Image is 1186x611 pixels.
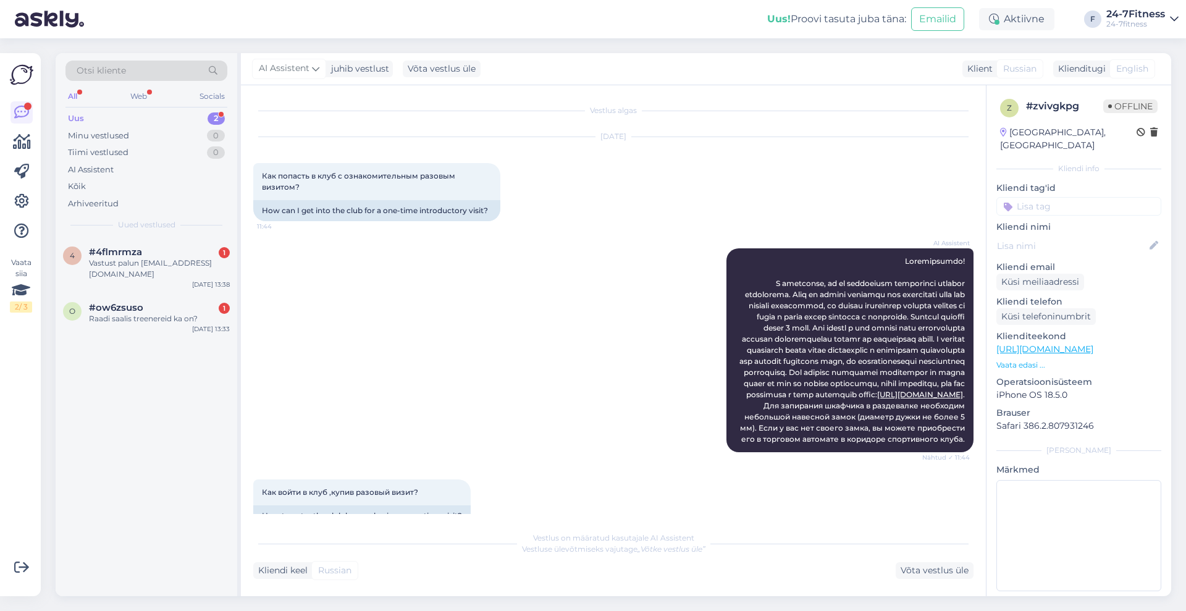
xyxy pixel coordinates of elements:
[996,343,1093,355] a: [URL][DOMAIN_NAME]
[996,197,1161,216] input: Lisa tag
[208,112,225,125] div: 2
[68,180,86,193] div: Kõik
[896,562,974,579] div: Võta vestlus üle
[1007,103,1012,112] span: z
[65,88,80,104] div: All
[70,251,75,260] span: 4
[197,88,227,104] div: Socials
[522,544,705,554] span: Vestluse ülevõtmiseks vajutage
[118,219,175,230] span: Uued vestlused
[1116,62,1148,75] span: English
[996,419,1161,432] p: Safari 386.2.807931246
[996,221,1161,234] p: Kliendi nimi
[68,130,129,142] div: Minu vestlused
[207,130,225,142] div: 0
[877,390,963,399] a: [URL][DOMAIN_NAME]
[253,505,471,526] div: How to enter the club by purchasing a one-time visit?
[192,324,230,334] div: [DATE] 13:33
[68,164,114,176] div: AI Assistent
[128,88,149,104] div: Web
[253,564,308,577] div: Kliendi keel
[996,163,1161,174] div: Kliendi info
[68,112,84,125] div: Uus
[1003,62,1037,75] span: Russian
[996,308,1096,325] div: Küsi telefoninumbrit
[253,105,974,116] div: Vestlus algas
[1106,9,1165,19] div: 24-7Fitness
[996,182,1161,195] p: Kliendi tag'id
[262,487,418,497] span: Как войти в клуб ,купив разовый визит?
[996,330,1161,343] p: Klienditeekond
[403,61,481,77] div: Võta vestlus üle
[1084,11,1101,28] div: F
[922,453,970,462] span: Nähtud ✓ 11:44
[207,146,225,159] div: 0
[262,171,457,192] span: Как попасть в клуб с ознакомительным разовым визитом?
[10,301,32,313] div: 2 / 3
[962,62,993,75] div: Klient
[253,131,974,142] div: [DATE]
[253,200,500,221] div: How can I get into the club for a one-time introductory visit?
[219,303,230,314] div: 1
[68,146,128,159] div: Tiimi vestlused
[996,360,1161,371] p: Vaata edasi ...
[326,62,389,75] div: juhib vestlust
[533,533,694,542] span: Vestlus on määratud kasutajale AI Assistent
[69,306,75,316] span: o
[10,257,32,313] div: Vaata siia
[1000,126,1137,152] div: [GEOGRAPHIC_DATA], [GEOGRAPHIC_DATA]
[997,239,1147,253] input: Lisa nimi
[911,7,964,31] button: Emailid
[996,407,1161,419] p: Brauser
[1103,99,1158,113] span: Offline
[979,8,1054,30] div: Aktiivne
[89,247,142,258] span: #4flmrmza
[739,256,967,444] span: Loremipsumdo! S ametconse, ad el seddoeiusm temporinci utlabor etdolorema. Aliq en admini veniamq...
[68,198,119,210] div: Arhiveeritud
[996,389,1161,402] p: iPhone OS 18.5.0
[996,274,1084,290] div: Küsi meiliaadressi
[1106,19,1165,29] div: 24-7fitness
[767,13,791,25] b: Uus!
[10,63,33,86] img: Askly Logo
[89,258,230,280] div: Vastust palun [EMAIL_ADDRESS][DOMAIN_NAME]
[923,238,970,248] span: AI Assistent
[219,247,230,258] div: 1
[996,463,1161,476] p: Märkmed
[259,62,309,75] span: AI Assistent
[767,12,906,27] div: Proovi tasuta juba täna:
[1106,9,1179,29] a: 24-7Fitness24-7fitness
[637,544,705,554] i: „Võtke vestlus üle”
[89,302,143,313] span: #ow6zsuso
[318,564,351,577] span: Russian
[89,313,230,324] div: Raadi saalis treenereid ka on?
[996,376,1161,389] p: Operatsioonisüsteem
[1026,99,1103,114] div: # zvivgkpg
[257,222,303,231] span: 11:44
[77,64,126,77] span: Otsi kliente
[996,295,1161,308] p: Kliendi telefon
[192,280,230,289] div: [DATE] 13:38
[1053,62,1106,75] div: Klienditugi
[996,261,1161,274] p: Kliendi email
[996,445,1161,456] div: [PERSON_NAME]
